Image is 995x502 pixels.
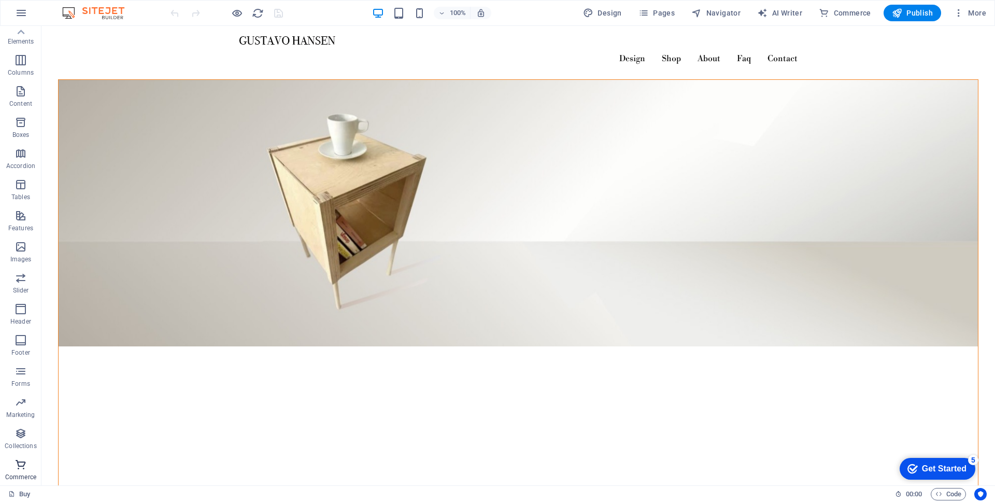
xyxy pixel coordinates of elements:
img: Editor Logo [60,7,137,19]
h6: 100% [449,7,466,19]
button: Pages [634,5,679,21]
button: Click here to leave preview mode and continue editing [231,7,243,19]
p: Boxes [12,131,30,139]
span: Publish [892,8,933,18]
span: More [954,8,986,18]
span: : [913,490,915,498]
button: Code [931,488,966,500]
i: On resize automatically adjust zoom level to fit chosen device. [476,8,486,18]
span: Commerce [819,8,871,18]
span: Design [583,8,622,18]
p: Tables [11,193,30,201]
button: Usercentrics [974,488,987,500]
p: Images [10,255,32,263]
span: 00 00 [906,488,922,500]
span: Code [935,488,961,500]
p: Accordion [6,162,35,170]
div: Design (Ctrl+Alt+Y) [579,5,626,21]
h6: Session time [895,488,922,500]
p: Elements [8,37,34,46]
p: Slider [13,286,29,295]
p: Collections [5,442,36,450]
a: Click to cancel selection. Double-click to open Pages [8,488,30,500]
button: More [949,5,990,21]
button: Commerce [815,5,875,21]
p: Features [8,224,33,232]
p: Content [9,100,32,108]
p: Forms [11,380,30,388]
button: AI Writer [753,5,806,21]
i: Reload page [252,7,264,19]
span: AI Writer [757,8,802,18]
p: Commerce [5,473,36,481]
div: Get Started 5 items remaining, 0% complete [8,5,84,27]
p: Footer [11,348,30,357]
span: Navigator [691,8,741,18]
div: Get Started [31,11,75,21]
span: Pages [638,8,675,18]
button: Design [579,5,626,21]
p: Header [10,317,31,326]
button: Publish [884,5,941,21]
p: Marketing [6,411,35,419]
p: Columns [8,68,34,77]
button: 100% [434,7,471,19]
button: reload [251,7,264,19]
div: 5 [77,2,87,12]
button: Navigator [687,5,745,21]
